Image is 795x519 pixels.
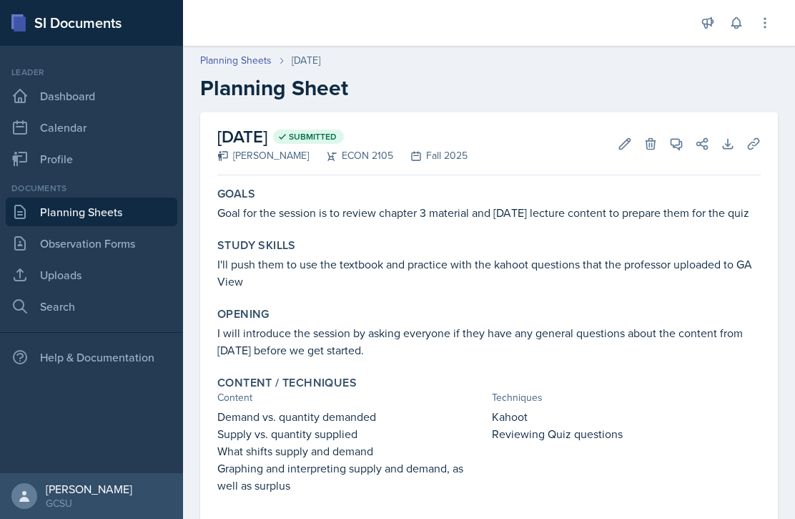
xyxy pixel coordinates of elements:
[492,425,761,442] p: Reviewing Quiz questions
[6,82,177,110] a: Dashboard
[6,198,177,226] a: Planning Sheets
[6,113,177,142] a: Calendar
[217,256,761,290] p: I'll push them to use the textbook and practice with the kahoot questions that the professor uplo...
[200,53,272,68] a: Planning Sheets
[292,53,320,68] div: [DATE]
[492,408,761,425] p: Kahoot
[217,324,761,359] p: I will introduce the session by asking everyone if they have any general questions about the cont...
[217,307,270,321] label: Opening
[393,148,468,163] div: Fall 2025
[46,496,132,510] div: GCSU
[309,148,393,163] div: ECON 2105
[217,376,357,390] label: Content / Techniques
[492,390,761,405] div: Techniques
[6,145,177,173] a: Profile
[217,442,486,460] p: What shifts supply and demand
[217,187,255,201] label: Goals
[6,229,177,258] a: Observation Forms
[289,131,337,142] span: Submitted
[6,343,177,372] div: Help & Documentation
[6,292,177,321] a: Search
[217,390,486,405] div: Content
[217,204,761,221] p: Goal for the session is to review chapter 3 material and [DATE] lecture content to prepare them f...
[217,460,486,494] p: Graphing and interpreting supply and demand, as well as surplus
[217,425,486,442] p: Supply vs. quantity supplied
[217,408,486,425] p: Demand vs. quantity demanded
[217,148,309,163] div: [PERSON_NAME]
[217,124,468,150] h2: [DATE]
[6,66,177,79] div: Leader
[6,261,177,289] a: Uploads
[217,238,296,253] label: Study Skills
[6,182,177,195] div: Documents
[46,482,132,496] div: [PERSON_NAME]
[200,75,778,101] h2: Planning Sheet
